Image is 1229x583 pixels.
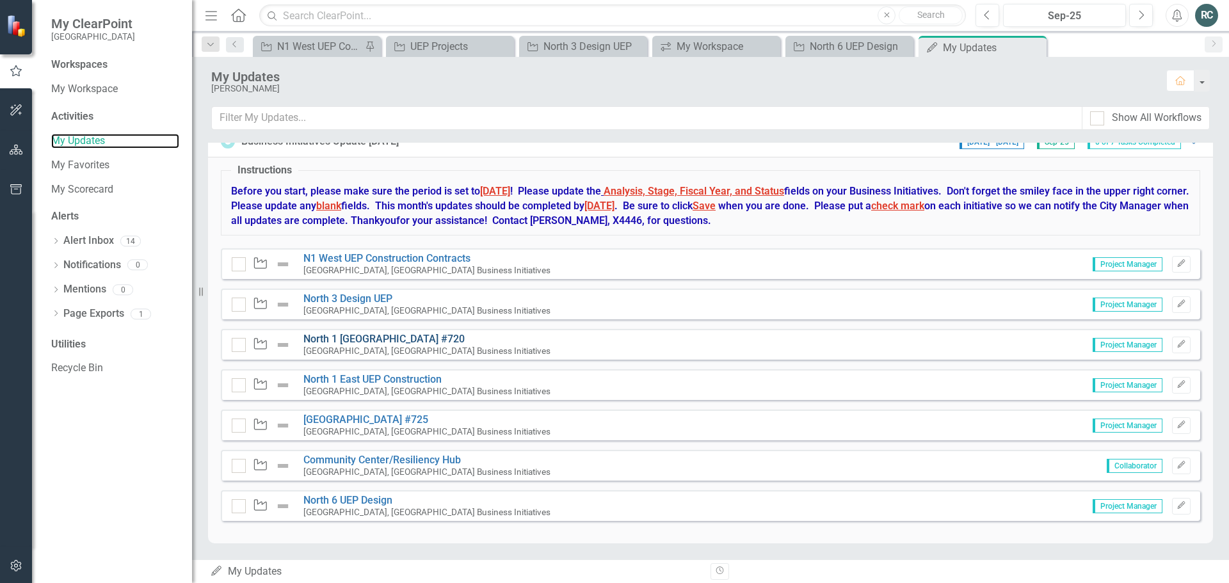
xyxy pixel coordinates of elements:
[51,82,179,97] a: My Workspace
[480,185,510,197] span: [DATE]
[1195,4,1218,27] button: RC
[6,13,29,37] img: ClearPoint Strategy
[1008,8,1121,24] div: Sep-25
[303,467,550,477] small: [GEOGRAPHIC_DATA], [GEOGRAPHIC_DATA] Business Initiatives
[303,454,461,466] a: Community Center/Resiliency Hub
[51,361,179,376] a: Recycle Bin
[131,308,151,319] div: 1
[1088,135,1181,149] span: 0 of 7 Tasks Completed
[960,135,1024,149] span: [DATE] - [DATE]
[303,507,550,517] small: [GEOGRAPHIC_DATA], [GEOGRAPHIC_DATA] Business Initiatives
[51,158,179,173] a: My Favorites
[1107,459,1162,473] span: Collaborator
[211,84,1153,93] div: [PERSON_NAME]
[51,134,179,148] a: My Updates
[303,413,428,426] a: [GEOGRAPHIC_DATA] #725
[275,499,291,514] img: Not Defined
[303,373,442,385] a: North 1 East UEP Construction
[231,163,298,178] legend: Instructions
[1093,499,1162,513] span: Project Manager
[303,265,550,275] small: [GEOGRAPHIC_DATA], [GEOGRAPHIC_DATA] Business Initiatives
[584,200,614,212] span: [DATE]
[51,209,179,224] div: Alerts
[522,38,644,54] a: North 3 Design UEP
[51,31,135,42] small: [GEOGRAPHIC_DATA]
[113,284,133,295] div: 0
[51,337,179,352] div: Utilities
[51,58,108,72] div: Workspaces
[1003,4,1126,27] button: Sep-25
[51,109,179,124] div: Activities
[316,200,341,212] span: blank
[1093,338,1162,352] span: Project Manager
[231,185,1189,227] strong: Before you start, please make sure the period is set to ! Please update the fields on your Busine...
[303,346,550,356] small: [GEOGRAPHIC_DATA], [GEOGRAPHIC_DATA] Business Initiatives
[127,260,148,271] div: 0
[943,40,1043,56] div: My Updates
[677,38,777,54] div: My Workspace
[543,38,644,54] div: North 3 Design UEP
[275,418,291,433] img: Not Defined
[303,426,550,436] small: [GEOGRAPHIC_DATA], [GEOGRAPHIC_DATA] Business Initiatives
[51,16,135,31] span: My ClearPoint
[63,282,106,297] a: Mentions
[380,214,396,227] span: you
[693,200,716,212] span: Save
[1093,298,1162,312] span: Project Manager
[303,292,392,305] a: North 3 Design UEP
[1037,135,1075,149] span: Sep-25
[917,10,945,20] span: Search
[51,182,179,197] a: My Scorecard
[789,38,910,54] a: North 6 UEP Design
[1093,419,1162,433] span: Project Manager
[63,258,121,273] a: Notifications
[63,234,114,248] a: Alert Inbox
[810,38,910,54] div: North 6 UEP Design
[303,386,550,396] small: [GEOGRAPHIC_DATA], [GEOGRAPHIC_DATA] Business Initiatives
[211,106,1082,130] input: Filter My Updates...
[275,337,291,353] img: Not Defined
[1112,111,1201,125] div: Show All Workflows
[604,185,784,197] span: Analysis, Stage, Fiscal Year, and Status
[303,494,392,506] a: North 6 UEP Design
[303,252,470,264] a: N1 West UEP Construction Contracts
[275,257,291,272] img: Not Defined
[655,38,777,54] a: My Workspace
[899,6,963,24] button: Search
[871,200,924,212] span: check mark
[256,38,362,54] a: N1 West UEP Construction Contracts
[1093,257,1162,271] span: Project Manager
[303,305,550,315] small: [GEOGRAPHIC_DATA], [GEOGRAPHIC_DATA] Business Initiatives
[410,38,511,54] div: UEP Projects
[120,236,141,246] div: 14
[259,4,966,27] input: Search ClearPoint...
[1093,378,1162,392] span: Project Manager
[275,458,291,474] img: Not Defined
[210,564,701,579] div: My Updates
[389,38,511,54] a: UEP Projects
[63,307,124,321] a: Page Exports
[211,70,1153,84] div: My Updates
[303,333,465,345] a: North 1 [GEOGRAPHIC_DATA] #720
[275,297,291,312] img: Not Defined
[277,38,362,54] div: N1 West UEP Construction Contracts
[275,378,291,393] img: Not Defined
